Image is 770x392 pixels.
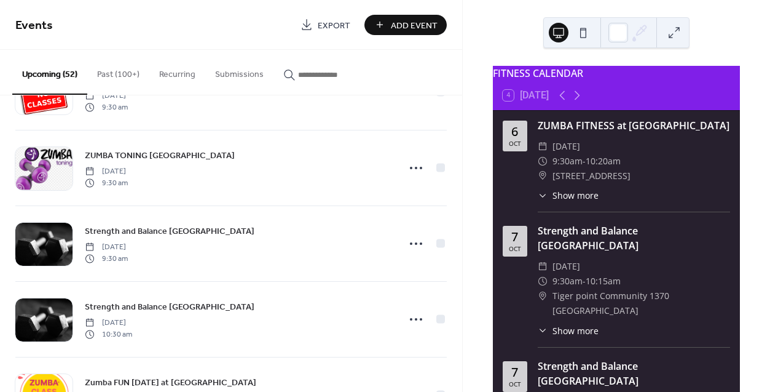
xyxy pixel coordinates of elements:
[85,224,254,238] a: Strength and Balance [GEOGRAPHIC_DATA]
[149,50,205,94] button: Recurring
[85,148,235,162] a: ZUMBA TONING [GEOGRAPHIC_DATA]
[205,50,273,94] button: Submissions
[586,154,621,169] span: 10:20am
[318,19,350,32] span: Export
[538,118,730,133] div: ZUMBA FITNESS at [GEOGRAPHIC_DATA]
[509,381,521,387] div: Oct
[538,154,548,169] div: ​
[85,318,132,329] span: [DATE]
[85,329,132,340] span: 10:30 am
[511,231,518,243] div: 7
[85,375,256,390] a: Zumba FUN [DATE] at [GEOGRAPHIC_DATA]
[391,19,438,32] span: Add Event
[552,154,583,169] span: 9:30am
[538,223,730,253] div: Strength and Balance [GEOGRAPHIC_DATA]
[583,274,586,289] span: -
[509,246,521,252] div: Oct
[538,189,548,202] div: ​
[85,253,128,264] span: 9:30 am
[85,150,235,162] span: ZUMBA TONING [GEOGRAPHIC_DATA]
[85,102,128,113] span: 9:30 am
[12,50,87,95] button: Upcoming (52)
[583,154,586,169] span: -
[511,366,518,378] div: 7
[538,324,548,337] div: ​
[538,274,548,289] div: ​
[509,140,521,146] div: Oct
[493,66,740,81] div: FITNESS CALENDAR
[538,259,548,274] div: ​
[538,139,548,154] div: ​
[85,90,128,102] span: [DATE]
[552,169,631,183] span: [STREET_ADDRESS]
[85,225,254,238] span: Strength and Balance [GEOGRAPHIC_DATA]
[511,126,518,138] div: 6
[552,324,599,337] span: Show more
[552,274,583,289] span: 9:30am
[538,359,730,388] div: Strength and Balance [GEOGRAPHIC_DATA]
[552,289,730,318] span: Tiger point Community 1370 [GEOGRAPHIC_DATA]
[85,301,254,314] span: Strength and Balance [GEOGRAPHIC_DATA]
[15,14,53,38] span: Events
[552,259,580,274] span: [DATE]
[85,166,128,177] span: [DATE]
[538,169,548,183] div: ​
[85,242,128,253] span: [DATE]
[586,274,621,289] span: 10:15am
[85,377,256,390] span: Zumba FUN [DATE] at [GEOGRAPHIC_DATA]
[538,324,599,337] button: ​Show more
[364,15,447,35] button: Add Event
[85,177,128,188] span: 9:30 am
[552,189,599,202] span: Show more
[291,15,359,35] a: Export
[552,139,580,154] span: [DATE]
[85,300,254,314] a: Strength and Balance [GEOGRAPHIC_DATA]
[87,50,149,94] button: Past (100+)
[538,189,599,202] button: ​Show more
[538,289,548,303] div: ​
